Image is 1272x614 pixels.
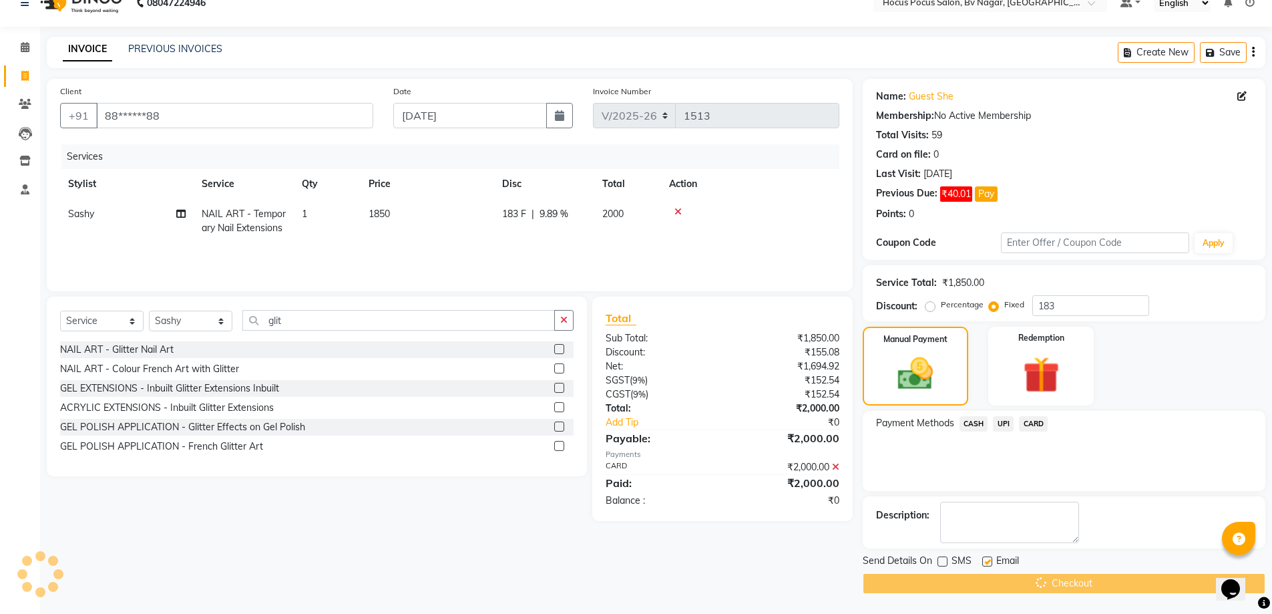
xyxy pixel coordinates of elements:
span: | [532,207,534,221]
div: Previous Due: [876,186,937,202]
div: Total: [596,402,722,416]
span: SMS [951,554,972,571]
div: Total Visits: [876,128,929,142]
div: No Active Membership [876,109,1252,123]
div: 0 [933,148,939,162]
div: Description: [876,508,929,522]
label: Invoice Number [593,86,651,98]
label: Manual Payment [883,333,947,345]
label: Fixed [1004,299,1024,311]
div: ₹2,000.00 [722,475,849,491]
th: Stylist [60,169,194,199]
th: Price [361,169,494,199]
a: PREVIOUS INVOICES [128,43,222,55]
span: Email [996,554,1019,571]
button: Create New [1118,42,1195,63]
div: Payments [606,449,839,460]
span: 1 [302,208,307,220]
span: NAIL ART - Temporary Nail Extensions [202,208,286,234]
span: Payment Methods [876,416,954,430]
div: Payable: [596,430,722,446]
span: Sashy [68,208,94,220]
div: [DATE] [923,167,952,181]
span: CGST [606,388,630,400]
div: ₹2,000.00 [722,460,849,474]
span: 183 F [502,207,526,221]
div: ₹1,850.00 [722,331,849,345]
div: NAIL ART - Glitter Nail Art [60,343,174,357]
div: Coupon Code [876,236,1002,250]
div: ₹2,000.00 [722,430,849,446]
img: _gift.svg [1012,352,1071,398]
div: ₹0 [722,494,849,508]
div: Discount: [876,299,917,313]
div: Sub Total: [596,331,722,345]
label: Date [393,86,411,98]
input: Search by Name/Mobile/Email/Code [96,103,373,128]
th: Action [661,169,839,199]
th: Qty [294,169,361,199]
span: 1850 [369,208,390,220]
div: Paid: [596,475,722,491]
div: ₹1,694.92 [722,359,849,373]
button: Save [1200,42,1247,63]
div: Last Visit: [876,167,921,181]
div: Services [61,144,849,169]
div: 59 [931,128,942,142]
div: GEL POLISH APPLICATION - French Glitter Art [60,440,263,454]
div: CARD [596,460,722,474]
div: ₹155.08 [722,345,849,359]
div: ( ) [596,388,722,402]
label: Redemption [1018,332,1064,344]
div: ( ) [596,373,722,388]
div: Service Total: [876,276,937,290]
div: ₹1,850.00 [942,276,984,290]
div: GEL POLISH APPLICATION - Glitter Effects on Gel Polish [60,420,305,434]
div: ₹152.54 [722,373,849,388]
a: INVOICE [63,37,112,61]
span: Send Details On [863,554,932,571]
button: +91 [60,103,97,128]
span: UPI [993,416,1014,432]
button: Pay [975,186,998,202]
div: Balance : [596,494,722,508]
input: Enter Offer / Coupon Code [1001,233,1189,253]
div: Membership: [876,109,934,123]
div: Net: [596,359,722,373]
span: CASH [960,416,988,432]
div: ₹152.54 [722,388,849,402]
span: 9% [633,389,646,400]
div: Discount: [596,345,722,359]
th: Total [594,169,661,199]
label: Client [60,86,81,98]
a: Add Tip [596,416,743,430]
div: ₹0 [744,416,849,430]
th: Service [194,169,294,199]
div: Points: [876,207,906,221]
span: ₹40.01 [940,186,972,202]
div: 0 [909,207,914,221]
th: Disc [494,169,594,199]
span: 9.89 % [540,207,568,221]
button: Apply [1195,233,1233,253]
label: Percentage [941,299,984,311]
div: ₹2,000.00 [722,402,849,416]
iframe: chat widget [1216,561,1259,601]
img: _cash.svg [887,353,944,394]
div: NAIL ART - Colour French Art with Glitter [60,362,239,376]
div: ACRYLIC EXTENSIONS - Inbuilt Glitter Extensions [60,401,274,415]
div: Name: [876,90,906,104]
input: Search or Scan [242,310,555,331]
span: CARD [1019,416,1048,432]
span: SGST [606,374,630,386]
span: Total [606,311,636,325]
a: Guest She [909,90,953,104]
span: 2000 [602,208,624,220]
span: 9% [632,375,645,386]
div: GEL EXTENSIONS - Inbuilt Glitter Extensions Inbuilt [60,381,279,396]
div: Card on file: [876,148,931,162]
